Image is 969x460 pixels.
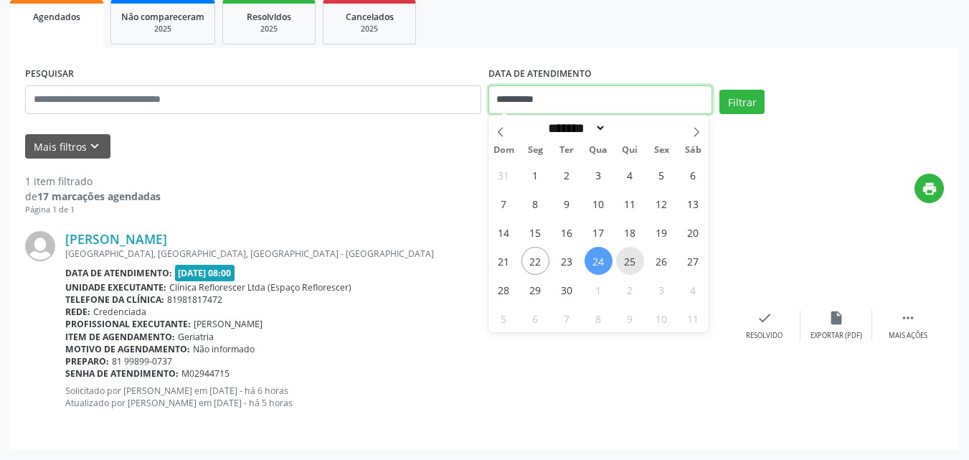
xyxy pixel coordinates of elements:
[616,161,644,189] span: Setembro 4, 2025
[677,146,709,155] span: Sáb
[606,121,653,136] input: Year
[585,276,613,304] span: Outubro 1, 2025
[719,90,765,114] button: Filtrar
[746,331,783,341] div: Resolvido
[490,304,518,332] span: Outubro 5, 2025
[585,304,613,332] span: Outubro 8, 2025
[25,134,110,159] button: Mais filtroskeyboard_arrow_down
[679,247,707,275] span: Setembro 27, 2025
[616,304,644,332] span: Outubro 9, 2025
[25,174,161,189] div: 1 item filtrado
[346,11,394,23] span: Cancelados
[37,189,161,203] strong: 17 marcações agendadas
[169,281,351,294] span: Clínica Reflorescer Ltda (Espaço Reflorescer)
[490,161,518,189] span: Agosto 31, 2025
[551,146,582,155] span: Ter
[616,189,644,217] span: Setembro 11, 2025
[490,276,518,304] span: Setembro 28, 2025
[614,146,646,155] span: Qui
[553,247,581,275] span: Setembro 23, 2025
[810,331,862,341] div: Exportar (PDF)
[679,304,707,332] span: Outubro 11, 2025
[679,189,707,217] span: Setembro 13, 2025
[521,247,549,275] span: Setembro 22, 2025
[585,247,613,275] span: Setembro 24, 2025
[519,146,551,155] span: Seg
[65,267,172,279] b: Data de atendimento:
[65,248,729,260] div: [GEOGRAPHIC_DATA], [GEOGRAPHIC_DATA], [GEOGRAPHIC_DATA] - [GEOGRAPHIC_DATA]
[65,306,90,318] b: Rede:
[33,11,80,23] span: Agendados
[490,218,518,246] span: Setembro 14, 2025
[553,218,581,246] span: Setembro 16, 2025
[646,146,677,155] span: Sex
[648,247,676,275] span: Setembro 26, 2025
[121,24,204,34] div: 2025
[490,189,518,217] span: Setembro 7, 2025
[87,139,103,154] i: keyboard_arrow_down
[112,355,172,367] span: 81 99899-0737
[521,276,549,304] span: Setembro 29, 2025
[25,189,161,204] div: de
[585,189,613,217] span: Setembro 10, 2025
[757,310,772,326] i: check
[181,367,230,380] span: M02944715
[233,24,305,34] div: 2025
[553,189,581,217] span: Setembro 9, 2025
[544,121,607,136] select: Month
[585,218,613,246] span: Setembro 17, 2025
[25,231,55,261] img: img
[679,218,707,246] span: Setembro 20, 2025
[521,218,549,246] span: Setembro 15, 2025
[521,161,549,189] span: Setembro 1, 2025
[25,63,74,85] label: PESQUISAR
[648,218,676,246] span: Setembro 19, 2025
[25,204,161,216] div: Página 1 de 1
[585,161,613,189] span: Setembro 3, 2025
[828,310,844,326] i: insert_drive_file
[167,294,222,306] span: 81981817472
[616,218,644,246] span: Setembro 18, 2025
[648,304,676,332] span: Outubro 10, 2025
[922,181,937,197] i: print
[582,146,614,155] span: Qua
[65,343,190,355] b: Motivo de agendamento:
[900,310,916,326] i: 
[914,174,944,203] button: print
[889,331,927,341] div: Mais ações
[679,276,707,304] span: Outubro 4, 2025
[334,24,405,34] div: 2025
[521,189,549,217] span: Setembro 8, 2025
[648,276,676,304] span: Outubro 3, 2025
[175,265,235,281] span: [DATE] 08:00
[65,294,164,306] b: Telefone da clínica:
[65,281,166,294] b: Unidade executante:
[490,247,518,275] span: Setembro 21, 2025
[648,161,676,189] span: Setembro 5, 2025
[65,367,179,380] b: Senha de atendimento:
[553,161,581,189] span: Setembro 2, 2025
[488,63,592,85] label: DATA DE ATENDIMENTO
[65,385,729,409] p: Solicitado por [PERSON_NAME] em [DATE] - há 6 horas Atualizado por [PERSON_NAME] em [DATE] - há 5...
[616,276,644,304] span: Outubro 2, 2025
[65,331,175,343] b: Item de agendamento:
[553,304,581,332] span: Outubro 7, 2025
[193,343,255,355] span: Não informado
[65,231,167,247] a: [PERSON_NAME]
[521,304,549,332] span: Outubro 6, 2025
[247,11,291,23] span: Resolvidos
[194,318,263,330] span: [PERSON_NAME]
[553,276,581,304] span: Setembro 30, 2025
[121,11,204,23] span: Não compareceram
[178,331,214,343] span: Geriatria
[616,247,644,275] span: Setembro 25, 2025
[679,161,707,189] span: Setembro 6, 2025
[488,146,520,155] span: Dom
[648,189,676,217] span: Setembro 12, 2025
[93,306,146,318] span: Credenciada
[65,355,109,367] b: Preparo:
[65,318,191,330] b: Profissional executante:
